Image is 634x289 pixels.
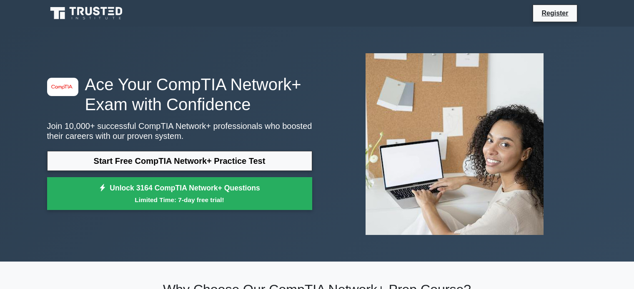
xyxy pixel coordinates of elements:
[47,151,312,171] a: Start Free CompTIA Network+ Practice Test
[47,121,312,141] p: Join 10,000+ successful CompTIA Network+ professionals who boosted their careers with our proven ...
[47,177,312,210] a: Unlock 3164 CompTIA Network+ QuestionsLimited Time: 7-day free trial!
[58,195,302,205] small: Limited Time: 7-day free trial!
[47,74,312,114] h1: Ace Your CompTIA Network+ Exam with Confidence
[536,8,573,18] a: Register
